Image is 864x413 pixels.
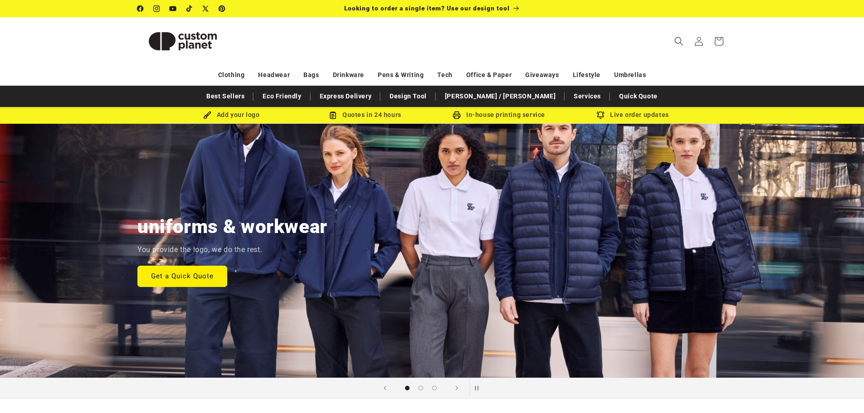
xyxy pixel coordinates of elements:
[137,214,327,239] h2: uniforms & workwear
[298,109,432,121] div: Quotes in 24 hours
[437,67,452,83] a: Tech
[428,381,441,395] button: Load slide 3 of 3
[400,381,414,395] button: Load slide 1 of 3
[137,21,228,62] img: Custom Planet
[669,31,689,51] summary: Search
[469,378,489,398] button: Pause slideshow
[329,111,337,119] img: Order Updates Icon
[566,109,700,121] div: Live order updates
[440,88,560,104] a: [PERSON_NAME] / [PERSON_NAME]
[414,381,428,395] button: Load slide 2 of 3
[466,67,512,83] a: Office & Paper
[137,265,227,287] a: Get a Quick Quote
[258,88,306,104] a: Eco Friendly
[432,109,566,121] div: In-house printing service
[375,378,395,398] button: Previous slide
[596,111,605,119] img: Order updates
[218,67,245,83] a: Clothing
[819,369,864,413] iframe: Chat Widget
[447,378,467,398] button: Next slide
[203,111,211,119] img: Brush Icon
[134,17,231,65] a: Custom Planet
[573,67,600,83] a: Lifestyle
[614,67,646,83] a: Umbrellas
[344,5,510,12] span: Looking to order a single item? Use our design tool
[202,88,249,104] a: Best Sellers
[258,67,290,83] a: Headwear
[165,109,298,121] div: Add your logo
[615,88,662,104] a: Quick Quote
[385,88,431,104] a: Design Tool
[303,67,319,83] a: Bags
[137,243,262,257] p: You provide the logo, we do the rest.
[569,88,605,104] a: Services
[315,88,376,104] a: Express Delivery
[453,111,461,119] img: In-house printing
[378,67,424,83] a: Pens & Writing
[525,67,559,83] a: Giveaways
[333,67,364,83] a: Drinkware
